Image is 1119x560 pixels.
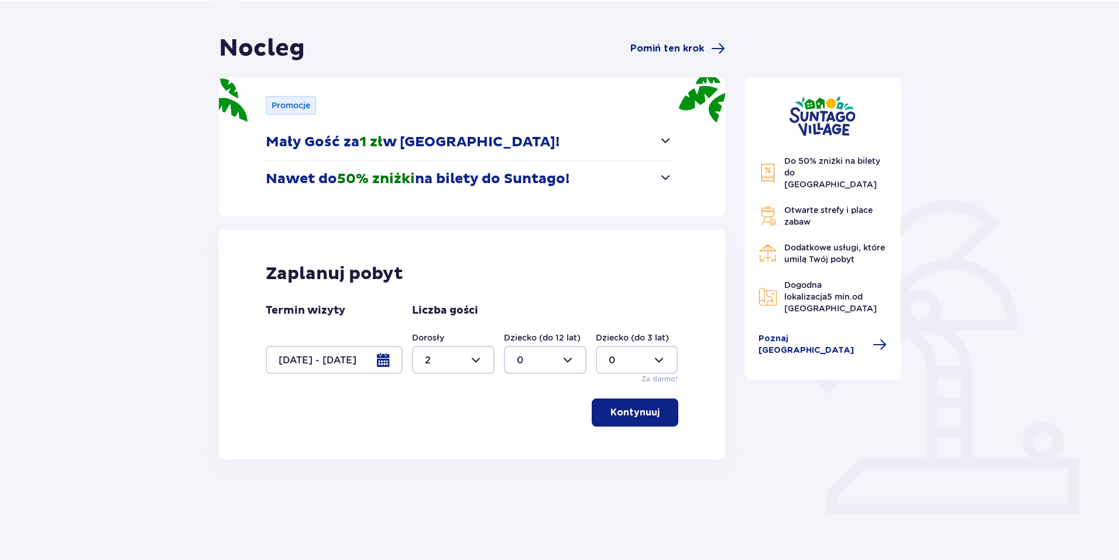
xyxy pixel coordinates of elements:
[758,207,777,225] img: Grill Icon
[337,170,415,188] span: 50% zniżki
[758,333,887,356] a: Poznaj [GEOGRAPHIC_DATA]
[266,263,403,285] p: Zaplanuj pobyt
[641,374,678,384] p: Za darmo!
[758,244,777,263] img: Restaurant Icon
[266,170,569,188] p: Nawet do na bilety do Suntago!
[784,243,885,264] span: Dodatkowe usługi, które umilą Twój pobyt
[784,280,877,313] span: Dogodna lokalizacja od [GEOGRAPHIC_DATA]
[789,96,856,136] img: Suntago Village
[266,124,672,160] button: Mały Gość za1 złw [GEOGRAPHIC_DATA]!
[758,333,866,356] span: Poznaj [GEOGRAPHIC_DATA]
[630,42,704,55] span: Pomiń ten krok
[272,99,310,111] p: Promocje
[412,304,478,318] p: Liczba gości
[596,332,669,343] label: Dziecko (do 3 lat)
[827,292,852,301] span: 5 min.
[504,332,581,343] label: Dziecko (do 12 lat)
[784,205,873,226] span: Otwarte strefy i place zabaw
[630,42,725,56] a: Pomiń ten krok
[266,304,345,318] p: Termin wizyty
[784,156,880,189] span: Do 50% zniżki na bilety do [GEOGRAPHIC_DATA]
[412,332,444,343] label: Dorosły
[219,34,305,63] h1: Nocleg
[592,398,678,427] button: Kontynuuj
[266,161,672,197] button: Nawet do50% zniżkina bilety do Suntago!
[610,406,660,419] p: Kontynuuj
[266,133,559,151] p: Mały Gość za w [GEOGRAPHIC_DATA]!
[758,163,777,183] img: Discount Icon
[359,133,383,151] span: 1 zł
[758,287,777,306] img: Map Icon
